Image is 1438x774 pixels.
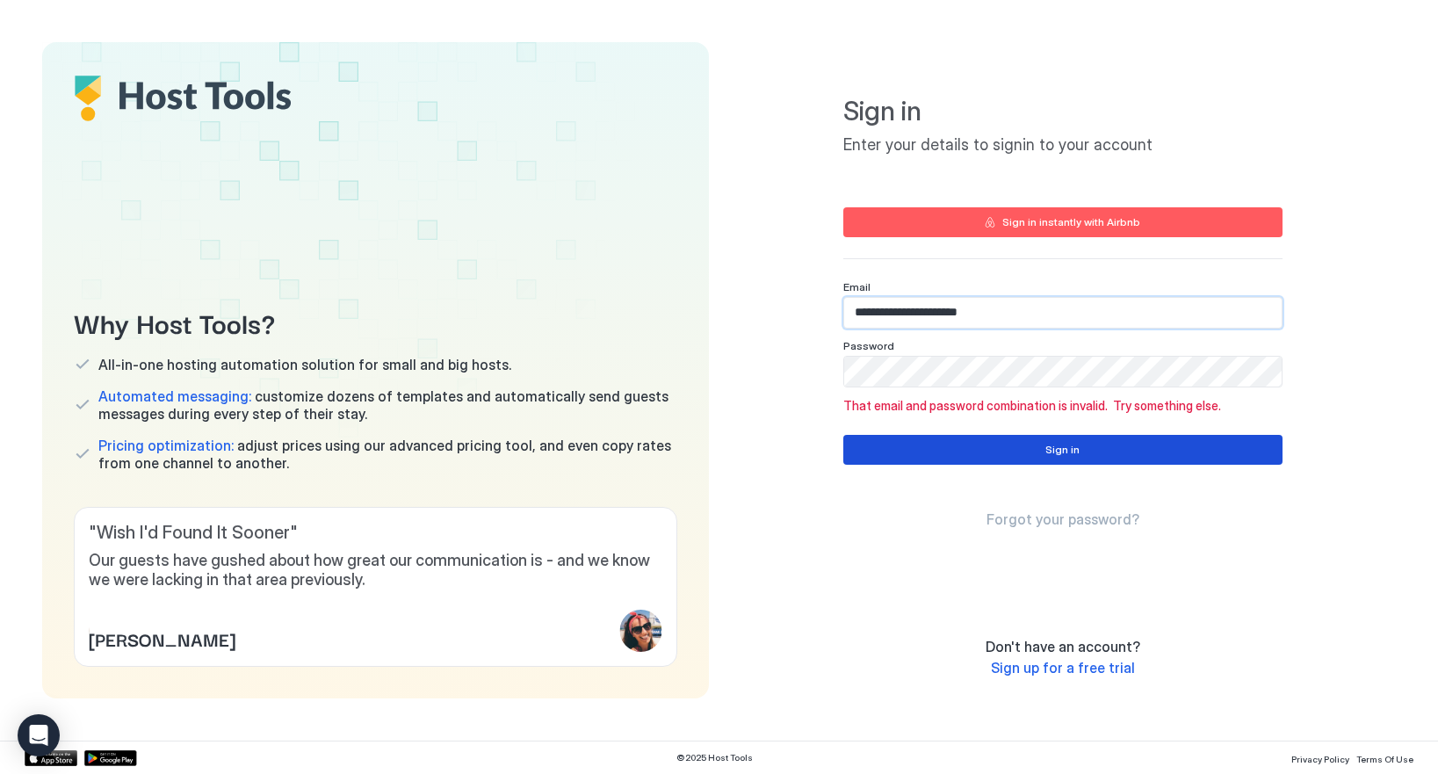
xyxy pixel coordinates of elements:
[84,750,137,766] a: Google Play Store
[89,522,662,544] span: " Wish I'd Found It Sooner "
[843,135,1283,156] span: Enter your details to signin to your account
[843,207,1283,237] button: Sign in instantly with Airbnb
[1291,749,1349,767] a: Privacy Policy
[89,626,235,652] span: [PERSON_NAME]
[991,659,1135,676] span: Sign up for a free trial
[25,750,77,766] a: App Store
[843,339,894,352] span: Password
[986,638,1140,655] span: Don't have an account?
[98,437,234,454] span: Pricing optimization:
[986,510,1139,528] span: Forgot your password?
[1045,442,1080,458] div: Sign in
[676,752,753,763] span: © 2025 Host Tools
[991,659,1135,677] a: Sign up for a free trial
[1356,754,1413,764] span: Terms Of Use
[986,510,1139,529] a: Forgot your password?
[1291,754,1349,764] span: Privacy Policy
[98,387,677,423] span: customize dozens of templates and automatically send guests messages during every step of their s...
[844,298,1282,328] input: Input Field
[89,551,662,590] span: Our guests have gushed about how great our communication is - and we know we were lacking in that...
[843,398,1283,414] span: That email and password combination is invalid. Try something else.
[18,714,60,756] div: Open Intercom Messenger
[98,356,511,373] span: All-in-one hosting automation solution for small and big hosts.
[843,435,1283,465] button: Sign in
[844,357,1282,387] input: Input Field
[98,437,677,472] span: adjust prices using our advanced pricing tool, and even copy rates from one channel to another.
[620,610,662,652] div: profile
[1002,214,1140,230] div: Sign in instantly with Airbnb
[843,95,1283,128] span: Sign in
[843,280,871,293] span: Email
[1356,749,1413,767] a: Terms Of Use
[74,302,677,342] span: Why Host Tools?
[98,387,251,405] span: Automated messaging:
